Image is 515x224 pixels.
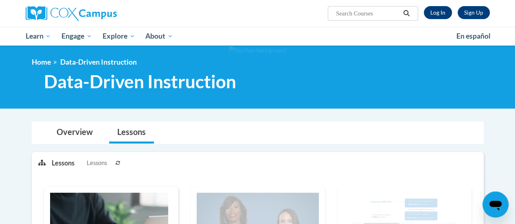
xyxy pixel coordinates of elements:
[229,46,287,55] img: Section background
[48,122,101,144] a: Overview
[109,122,154,144] a: Lessons
[56,27,97,46] a: Engage
[140,27,178,46] a: About
[26,6,117,21] img: Cox Campus
[32,58,51,66] a: Home
[52,159,75,167] p: Lessons
[20,27,496,46] div: Main menu
[60,58,137,66] span: Data-Driven Instruction
[458,6,490,19] a: Register
[20,27,57,46] a: Learn
[424,6,452,19] a: Log In
[44,71,236,92] span: Data-Driven Instruction
[25,31,51,41] span: Learn
[97,27,140,46] a: Explore
[400,9,412,18] button: Search
[61,31,92,41] span: Engage
[456,32,491,40] span: En español
[145,31,173,41] span: About
[103,31,135,41] span: Explore
[335,9,400,18] input: Search Courses
[482,191,508,217] iframe: Button to launch messaging window
[87,159,107,167] span: Lessons
[26,6,172,21] a: Cox Campus
[451,28,496,45] a: En español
